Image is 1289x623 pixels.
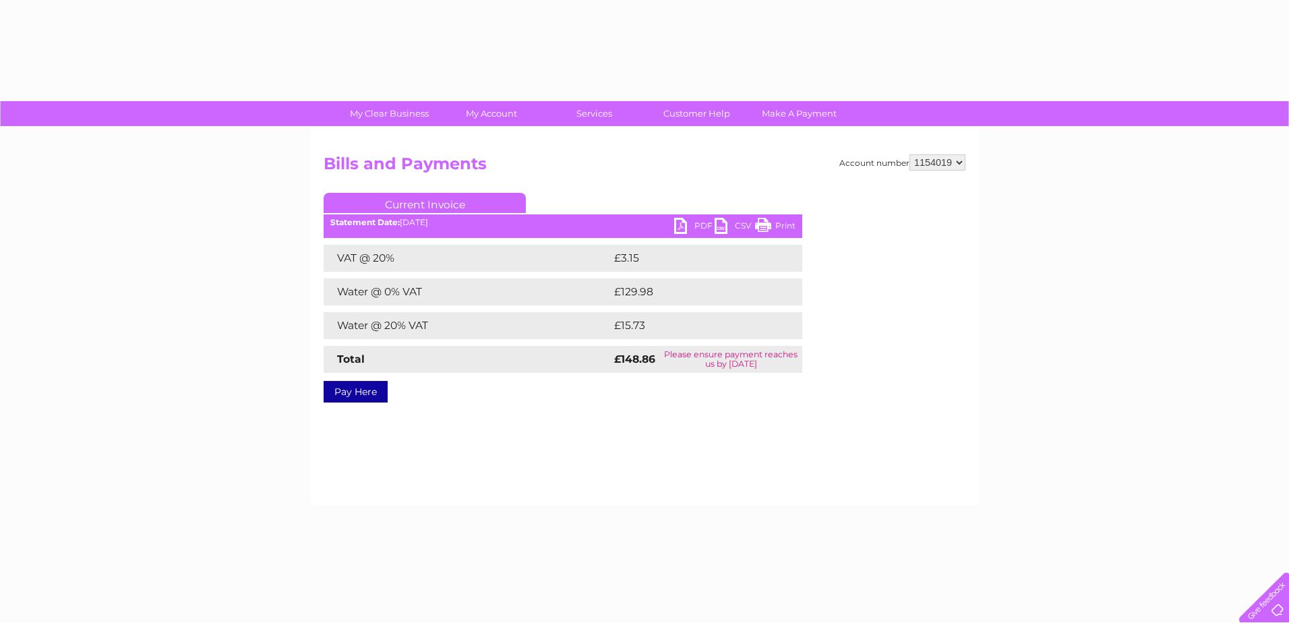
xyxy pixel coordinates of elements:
[715,218,755,237] a: CSV
[337,353,365,365] strong: Total
[324,278,611,305] td: Water @ 0% VAT
[324,154,965,180] h2: Bills and Payments
[334,101,445,126] a: My Clear Business
[611,312,773,339] td: £15.73
[539,101,650,126] a: Services
[839,154,965,171] div: Account number
[324,381,388,403] a: Pay Here
[755,218,796,237] a: Print
[744,101,855,126] a: Make A Payment
[330,217,400,227] b: Statement Date:
[324,193,526,213] a: Current Invoice
[324,245,611,272] td: VAT @ 20%
[659,346,802,373] td: Please ensure payment reaches us by [DATE]
[641,101,752,126] a: Customer Help
[614,353,655,365] strong: £148.86
[611,245,769,272] td: £3.15
[324,218,802,227] div: [DATE]
[324,312,611,339] td: Water @ 20% VAT
[611,278,778,305] td: £129.98
[674,218,715,237] a: PDF
[436,101,547,126] a: My Account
